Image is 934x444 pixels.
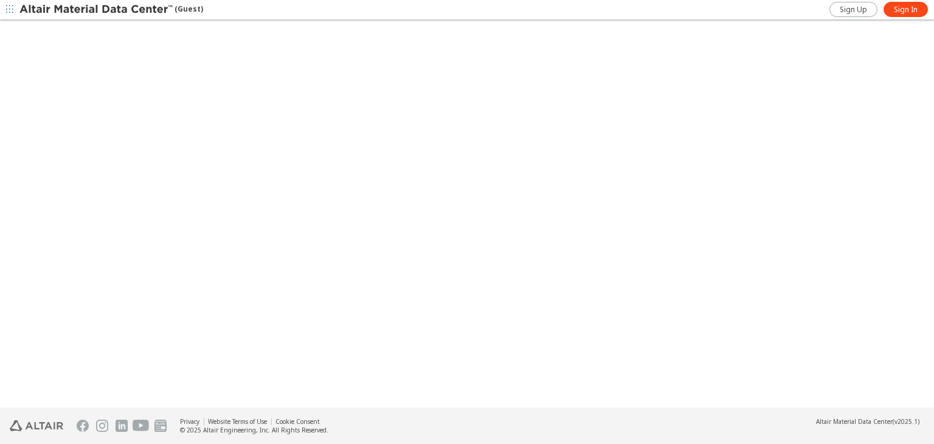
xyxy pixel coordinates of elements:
[816,417,919,426] div: (v2025.1)
[180,426,328,434] div: © 2025 Altair Engineering, Inc. All Rights Reserved.
[19,4,175,16] img: Altair Material Data Center
[19,4,203,16] div: (Guest)
[840,5,867,15] span: Sign Up
[829,2,877,17] a: Sign Up
[180,417,199,426] a: Privacy
[275,417,320,426] a: Cookie Consent
[10,420,63,431] img: Altair Engineering
[884,2,928,17] a: Sign In
[816,417,893,426] span: Altair Material Data Center
[894,5,918,15] span: Sign In
[208,417,267,426] a: Website Terms of Use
